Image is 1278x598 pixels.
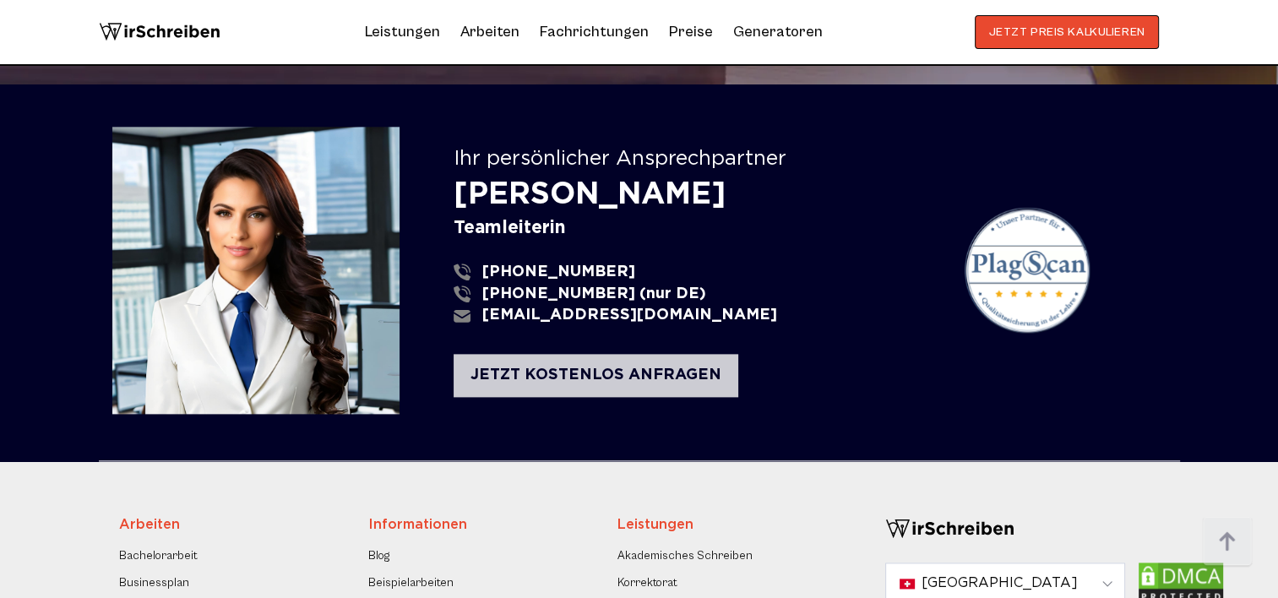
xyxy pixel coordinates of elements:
[454,285,470,302] img: phone
[460,19,519,46] a: Arbeiten
[454,148,947,171] div: Ihr persönlicher Ansprechpartner
[922,574,1078,594] span: [GEOGRAPHIC_DATA]
[617,573,677,593] a: Korrektorat
[540,19,649,46] a: Fachrichtungen
[975,15,1160,49] button: JETZT PREIS KALKULIEREN
[365,19,440,46] a: Leistungen
[112,127,400,414] img: Mathilda Sussman
[669,23,713,41] a: Preise
[964,207,1090,334] img: plagScan
[368,573,454,593] a: Beispielarbeiten
[454,285,930,303] a: [PHONE_NUMBER] (nur DE)
[617,515,851,535] div: Leistungen
[454,218,947,238] div: Teamleiterin
[733,19,823,46] a: Generatoren
[1202,517,1253,568] img: button top
[482,307,777,324] span: [EMAIL_ADDRESS][DOMAIN_NAME]
[885,515,1014,542] img: logo-footer
[454,307,930,324] a: [EMAIL_ADDRESS][DOMAIN_NAME]
[119,546,198,566] a: Bachelorarbeit
[482,285,706,303] span: [PHONE_NUMBER] (nur DE)
[454,354,738,397] div: JETZT KOSTENLOS ANFRAGEN
[368,546,389,566] a: Blog
[454,307,470,324] img: email
[454,264,930,281] a: [PHONE_NUMBER]
[119,573,189,593] a: Businessplan
[482,264,635,281] span: [PHONE_NUMBER]
[617,546,753,566] a: Akademisches Schreiben
[368,515,602,535] div: Informationen
[119,515,353,535] div: Arbeiten
[454,178,947,213] div: [PERSON_NAME]
[454,264,470,280] img: phone
[99,15,220,49] img: logo wirschreiben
